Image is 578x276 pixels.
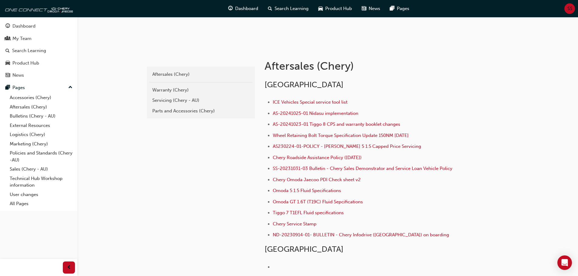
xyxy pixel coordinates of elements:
a: My Team [2,33,75,44]
button: SS [564,3,575,14]
a: Servicing (Chery - AU) [149,95,252,106]
a: Chery Omoda Jaecoo PDI Check sheet v2 [273,177,361,182]
span: News [369,5,380,12]
span: [GEOGRAPHIC_DATA] [265,80,343,89]
div: Aftersales (Chery) [152,71,249,78]
button: Pages [2,82,75,93]
a: AS-20241023-01 Tiggo 8 CPS and warranty booklet changes [273,121,400,127]
span: Dashboard [235,5,258,12]
a: News [2,70,75,81]
span: SS [567,5,572,12]
div: Parts and Accessories (Chery) [152,108,249,115]
span: pages-icon [5,85,10,91]
span: guage-icon [5,24,10,29]
span: Search Learning [275,5,309,12]
h1: Aftersales (Chery) [265,59,464,73]
a: AS-20241025-01 Nidasu implementation [273,111,358,116]
div: Warranty (Chery) [152,87,249,94]
span: people-icon [5,36,10,42]
span: pages-icon [390,5,394,12]
div: Servicing (Chery - AU) [152,97,249,104]
span: prev-icon [67,264,71,271]
img: oneconnect [3,2,73,15]
a: Omoda GT 1.6T (T19C) Fluid Sepcifications [273,199,363,205]
span: news-icon [362,5,366,12]
span: car-icon [5,61,10,66]
div: My Team [12,35,32,42]
a: Product Hub [2,58,75,69]
a: Tiggo 7 T1EFL Fluid specifications [273,210,344,215]
div: Search Learning [12,47,46,54]
a: Marketing (Chery) [7,139,75,149]
div: Dashboard [12,23,35,30]
a: External Resources [7,121,75,130]
div: Pages [12,84,25,91]
a: ND-20230914-01- BULLETIN - Chery Infodrive ([GEOGRAPHIC_DATA]) on boarding [273,232,449,238]
a: Chery Roadside Assistance Policy ([DATE]) [273,155,362,160]
a: Technical Hub Workshop information [7,174,75,190]
a: Bulletins (Chery - AU) [7,111,75,121]
a: news-iconNews [357,2,385,15]
a: Chery Service Stamp [273,221,316,227]
span: car-icon [318,5,323,12]
a: search-iconSearch Learning [263,2,313,15]
a: Sales (Chery - AU) [7,165,75,174]
span: Pages [397,5,409,12]
span: [GEOGRAPHIC_DATA] [265,244,343,254]
span: guage-icon [228,5,233,12]
a: Policies and Standards (Chery -AU) [7,148,75,165]
a: guage-iconDashboard [223,2,263,15]
a: Logistics (Chery) [7,130,75,139]
span: search-icon [5,48,10,54]
a: AS230224-01-POLICY - [PERSON_NAME] 5 1.5 Capped Price Servicing [273,144,421,149]
a: SS-20231031-03 Bulletin - Chery Sales Demonstrator and Service Loan Vehicle Policy [273,166,452,171]
span: up-icon [68,84,73,91]
a: Parts and Accessories (Chery) [149,106,252,116]
a: Wheel Retaining Bolt Torque Specification Update 150NM [DATE] [273,133,409,138]
a: Dashboard [2,21,75,32]
a: ICE Vehicles Special service tool list [273,99,347,105]
a: All Pages [7,199,75,208]
span: Product Hub [325,5,352,12]
div: Open Intercom Messenger [557,255,572,270]
a: Accessories (Chery) [7,93,75,102]
div: News [12,72,24,79]
a: Search Learning [2,45,75,56]
a: Aftersales (Chery) [149,69,252,80]
button: DashboardMy TeamSearch LearningProduct HubNews [2,19,75,82]
a: User changes [7,190,75,199]
span: news-icon [5,73,10,78]
a: car-iconProduct Hub [313,2,357,15]
div: Product Hub [12,60,39,67]
a: Omoda 5 1.5 Fluid Specifications [273,188,341,193]
a: pages-iconPages [385,2,414,15]
span: search-icon [268,5,272,12]
a: Aftersales (Chery) [7,102,75,112]
a: Warranty (Chery) [149,85,252,95]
